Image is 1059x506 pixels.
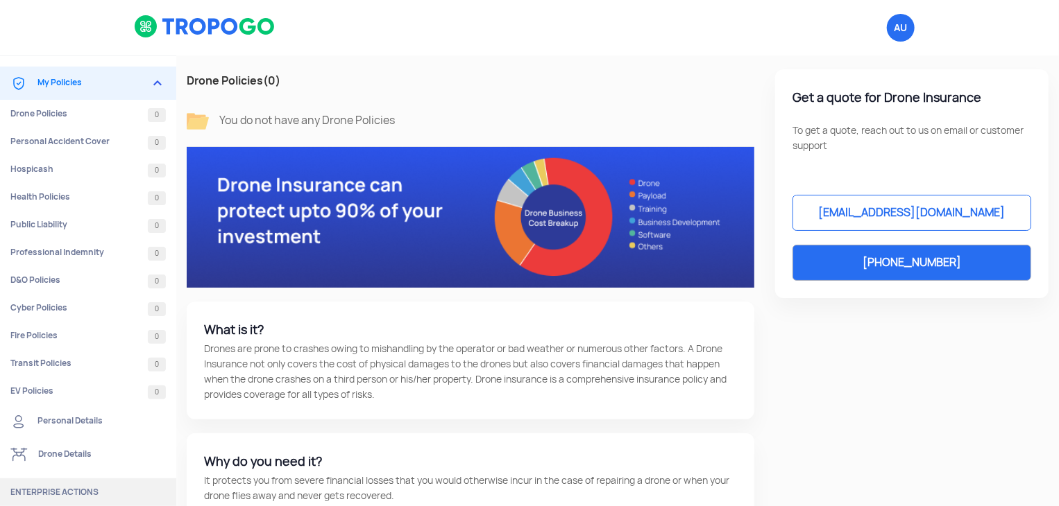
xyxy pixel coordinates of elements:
span: 0 [148,302,166,316]
img: ic_Drone%20details.svg [10,446,28,463]
span: 0 [148,330,166,344]
div: Get a quote for Drone Insurance [793,87,1031,109]
h3: Drone Policies (0) [187,73,754,90]
span: 0 [148,164,166,177]
img: logoHeader.svg [134,15,276,38]
div: What is it? [204,319,737,341]
span: 0 [148,385,166,399]
span: 0 [148,219,166,233]
img: ic_empty.png [187,110,209,132]
img: ic_Personal%20details.svg [10,413,27,430]
span: 0 [148,136,166,150]
img: bg_drone.png [187,147,754,287]
img: ic_Coverages.svg [10,75,27,91]
img: expand_more.png [149,75,166,91]
a: [EMAIL_ADDRESS][DOMAIN_NAME] [793,195,1031,231]
div: Drones are prone to crashes owing to mishandling by the operator or bad weather or numerous other... [204,341,737,402]
span: 0 [148,247,166,261]
div: To get a quote, reach out to us on email or customer support [793,123,1031,153]
span: 0 [148,108,166,122]
a: [PHONE_NUMBER] [793,245,1031,281]
span: 0 [148,191,166,205]
div: Why do you need it? [204,451,737,473]
div: You do not have any Drone Policies [219,111,395,130]
span: 0 [148,358,166,372]
span: 0 [148,274,166,288]
span: Anonymous User [887,14,915,42]
div: It protects you from severe financial losses that you would otherwise incur in the case of repair... [204,473,737,503]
